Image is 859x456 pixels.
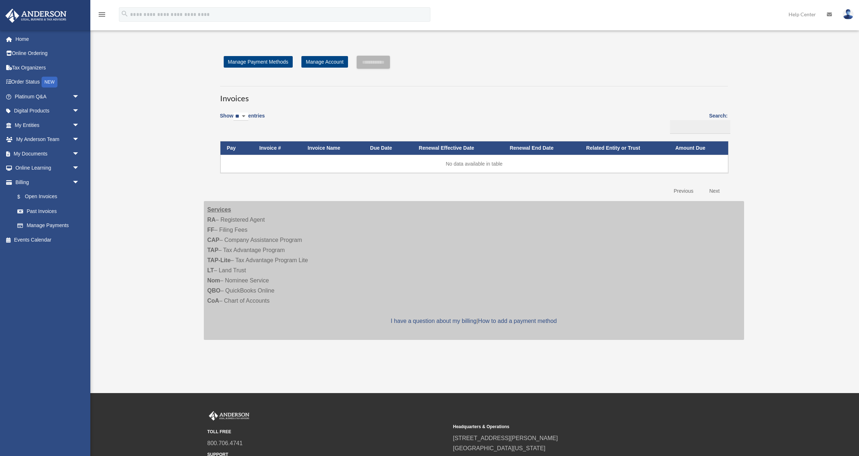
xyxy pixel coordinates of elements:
[220,111,265,128] label: Show entries
[10,218,87,233] a: Manage Payments
[5,32,90,46] a: Home
[5,118,90,132] a: My Entitiesarrow_drop_down
[503,141,580,155] th: Renewal End Date: activate to sort column ascending
[98,13,106,19] a: menu
[478,318,557,324] a: How to add a payment method
[364,141,412,155] th: Due Date: activate to sort column ascending
[670,120,730,134] input: Search:
[220,141,253,155] th: Pay: activate to sort column descending
[207,257,231,263] strong: TAP-Lite
[667,111,728,134] label: Search:
[5,89,90,104] a: Platinum Q&Aarrow_drop_down
[253,141,301,155] th: Invoice #: activate to sort column ascending
[207,237,220,243] strong: CAP
[207,277,220,284] strong: Nom
[207,428,448,436] small: TOLL FREE
[220,86,728,104] h3: Invoices
[10,204,87,218] a: Past Invoices
[72,89,87,104] span: arrow_drop_down
[72,104,87,119] span: arrow_drop_down
[412,141,503,155] th: Renewal Effective Date: activate to sort column ascending
[301,141,364,155] th: Invoice Name: activate to sort column ascending
[207,227,215,233] strong: FF
[5,104,90,118] a: Digital Productsarrow_drop_down
[668,184,699,199] a: Previous
[204,201,744,340] div: – Registered Agent – Filing Fees – Company Assistance Program – Tax Advantage Program – Tax Advan...
[207,440,243,446] a: 800.706.4741
[5,60,90,75] a: Tax Organizers
[301,56,348,68] a: Manage Account
[207,287,220,294] strong: QBO
[5,233,90,247] a: Events Calendar
[207,206,231,213] strong: Services
[72,146,87,161] span: arrow_drop_down
[72,118,87,133] span: arrow_drop_down
[98,10,106,19] i: menu
[669,141,728,155] th: Amount Due: activate to sort column ascending
[5,175,87,189] a: Billingarrow_drop_down
[207,298,219,304] strong: CoA
[580,141,669,155] th: Related Entity or Trust: activate to sort column ascending
[207,316,740,326] p: |
[220,155,728,173] td: No data available in table
[72,161,87,176] span: arrow_drop_down
[453,423,694,431] small: Headquarters & Operations
[453,445,546,451] a: [GEOGRAPHIC_DATA][US_STATE]
[72,132,87,147] span: arrow_drop_down
[21,192,25,201] span: $
[42,77,57,88] div: NEW
[207,217,216,223] strong: RA
[72,175,87,190] span: arrow_drop_down
[10,189,83,204] a: $Open Invoices
[5,132,90,147] a: My Anderson Teamarrow_drop_down
[453,435,558,441] a: [STREET_ADDRESS][PERSON_NAME]
[5,146,90,161] a: My Documentsarrow_drop_down
[5,75,90,90] a: Order StatusNEW
[224,56,293,68] a: Manage Payment Methods
[5,46,90,61] a: Online Ordering
[207,411,251,421] img: Anderson Advisors Platinum Portal
[843,9,854,20] img: User Pic
[5,161,90,175] a: Online Learningarrow_drop_down
[704,184,725,199] a: Next
[391,318,476,324] a: I have a question about my billing
[121,10,129,18] i: search
[233,112,248,121] select: Showentries
[207,267,214,273] strong: LT
[207,247,219,253] strong: TAP
[3,9,69,23] img: Anderson Advisors Platinum Portal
